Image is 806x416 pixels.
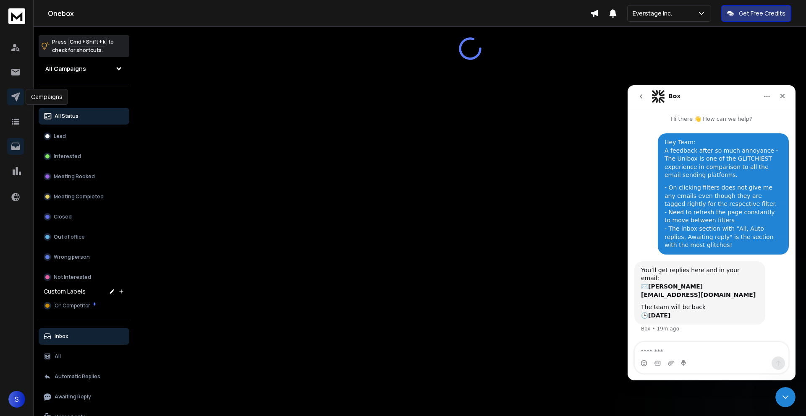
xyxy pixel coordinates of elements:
button: S [8,391,25,408]
p: Lead [54,133,66,140]
button: Automatic Replies [39,368,129,385]
button: Wrong person [39,249,129,265]
p: Meeting Booked [54,173,95,180]
img: logo [8,8,25,24]
h3: Custom Labels [44,287,86,296]
p: Closed [54,213,72,220]
button: Get Free Credits [721,5,791,22]
p: Interested [54,153,81,160]
p: Inbox [55,333,68,340]
button: On Competitor [39,297,129,314]
button: Meeting Booked [39,168,129,185]
button: Not Interested [39,269,129,286]
h1: Onebox [48,8,590,18]
p: Press to check for shortcuts. [52,38,114,55]
button: Awaiting Reply [39,388,129,405]
button: All Status [39,108,129,125]
p: Get Free Credits [739,9,785,18]
button: Out of office [39,229,129,245]
p: All Status [55,113,79,120]
button: Inbox [39,328,129,345]
span: On Competitor [55,302,90,309]
button: Closed [39,208,129,225]
p: Not Interested [54,274,91,281]
p: Meeting Completed [54,193,104,200]
div: Campaigns [26,89,68,105]
p: Automatic Replies [55,373,100,380]
button: Meeting Completed [39,188,129,205]
p: Wrong person [54,254,90,260]
iframe: Intercom live chat [775,387,796,407]
button: All Campaigns [39,60,129,77]
button: Interested [39,148,129,165]
p: Everstage Inc. [633,9,675,18]
p: All [55,353,61,360]
iframe: Intercom live chat [628,85,796,380]
p: Out of office [54,234,85,240]
h1: All Campaigns [45,65,86,73]
button: Lead [39,128,129,145]
span: Cmd + Shift + k [68,37,107,47]
h3: Filters [39,91,129,103]
p: Awaiting Reply [55,393,91,400]
button: All [39,348,129,365]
